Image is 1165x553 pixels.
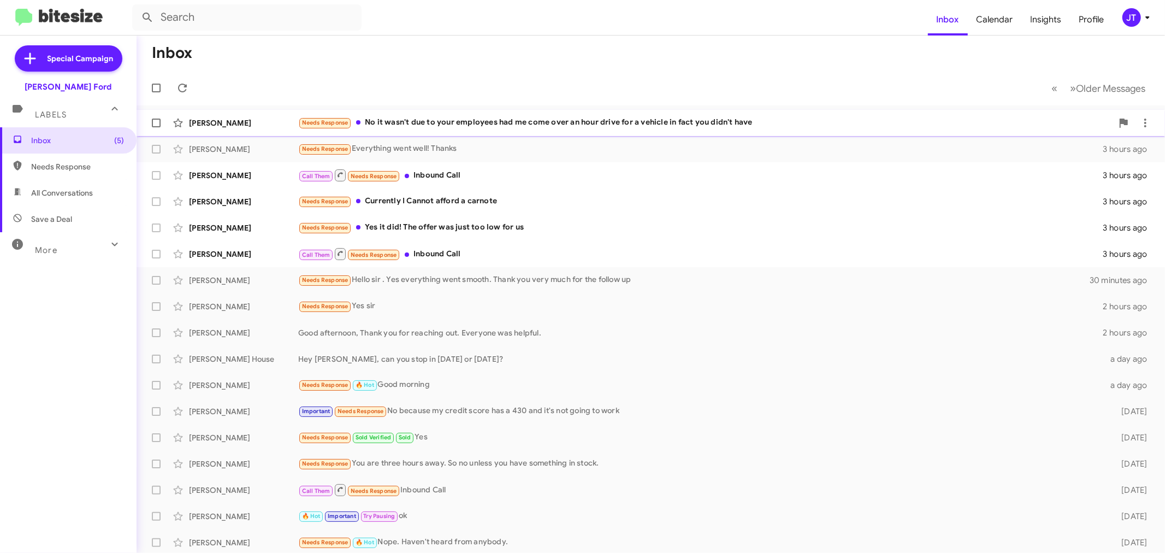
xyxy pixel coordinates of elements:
div: [PERSON_NAME] [189,301,298,312]
div: [PERSON_NAME] [189,380,298,391]
div: Yes [298,431,1102,444]
div: [PERSON_NAME] [189,511,298,522]
h1: Inbox [152,44,192,62]
div: Yes sir [298,300,1102,313]
span: Needs Response [302,434,348,441]
div: Inbound Call [298,247,1102,261]
span: Important [302,408,330,415]
nav: Page navigation example [1045,77,1152,99]
div: You are three hours away. So no unless you have something in stock. [298,457,1102,470]
div: [DATE] [1102,458,1156,469]
div: 30 minutes ago [1091,275,1156,286]
div: ok [298,510,1102,522]
span: Inbox [31,135,124,146]
div: [PERSON_NAME] Ford [25,81,112,92]
span: » [1070,81,1076,95]
div: Inbound Call [298,168,1102,182]
span: Needs Response [31,161,124,172]
span: 🔥 Hot [302,513,321,520]
span: Needs Response [302,303,348,310]
a: Inbox [928,4,968,36]
div: [DATE] [1102,537,1156,548]
span: Labels [35,110,67,120]
div: Inbound Call [298,483,1102,497]
button: Previous [1045,77,1064,99]
div: 3 hours ago [1102,170,1156,181]
span: Needs Response [302,145,348,152]
div: Yes it did! The offer was just too low for us [298,221,1102,234]
a: Special Campaign [15,45,122,72]
span: All Conversations [31,187,93,198]
div: [PERSON_NAME] [189,537,298,548]
div: 2 hours ago [1102,301,1156,312]
button: Next [1063,77,1152,99]
div: [DATE] [1102,432,1156,443]
span: Needs Response [302,224,348,231]
span: Needs Response [302,460,348,467]
span: Important [328,513,356,520]
div: [DATE] [1102,406,1156,417]
div: [PERSON_NAME] [189,275,298,286]
span: More [35,245,57,255]
span: Save a Deal [31,214,72,225]
span: 🔥 Hot [356,381,374,389]
div: [PERSON_NAME] [189,117,298,128]
span: (5) [114,135,124,146]
input: Search [132,4,362,31]
div: [PERSON_NAME] [189,458,298,469]
div: No it wasn't due to your employees had me come over an hour drive for a vehicle in fact you didn'... [298,116,1113,129]
span: Needs Response [302,381,348,389]
div: Currently I Cannot afford a carnote [298,195,1102,208]
span: Older Messages [1076,83,1145,95]
a: Insights [1022,4,1071,36]
span: Call Them [302,487,330,495]
div: [PERSON_NAME] [189,406,298,417]
span: Needs Response [302,539,348,546]
span: Sold Verified [356,434,392,441]
div: 3 hours ago [1102,196,1156,207]
a: Profile [1071,4,1113,36]
div: Good morning [298,379,1102,391]
div: 2 hours ago [1102,327,1156,338]
div: [PERSON_NAME] [189,170,298,181]
span: Call Them [302,173,330,180]
div: [PERSON_NAME] House [189,354,298,364]
div: [PERSON_NAME] [189,432,298,443]
span: Needs Response [351,173,397,180]
span: Call Them [302,251,330,258]
div: [PERSON_NAME] [189,485,298,496]
div: [PERSON_NAME] [189,249,298,260]
div: [DATE] [1102,511,1156,522]
span: Needs Response [351,487,397,495]
div: [PERSON_NAME] [189,196,298,207]
span: Needs Response [302,276,348,284]
span: Needs Response [351,251,397,258]
div: 3 hours ago [1102,144,1156,155]
span: Special Campaign [48,53,114,64]
div: No because my credit score has a 430 and it's not going to work [298,405,1102,417]
span: Needs Response [338,408,384,415]
div: 3 hours ago [1102,249,1156,260]
div: [PERSON_NAME] [189,144,298,155]
span: Try Pausing [363,513,395,520]
a: Calendar [968,4,1022,36]
div: [PERSON_NAME] [189,222,298,233]
div: 3 hours ago [1102,222,1156,233]
div: [PERSON_NAME] [189,327,298,338]
button: JT [1113,8,1153,27]
div: Hello sir . Yes everything went smooth. Thank you very much for the follow up [298,274,1091,286]
span: « [1051,81,1057,95]
div: [DATE] [1102,485,1156,496]
div: JT [1122,8,1141,27]
div: Hey [PERSON_NAME], can you stop in [DATE] or [DATE]? [298,354,1102,364]
div: a day ago [1102,354,1156,364]
span: 🔥 Hot [356,539,374,546]
div: a day ago [1102,380,1156,391]
span: Sold [399,434,411,441]
div: Nope. Haven't heard from anybody. [298,536,1102,549]
span: Needs Response [302,119,348,126]
span: Needs Response [302,198,348,205]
